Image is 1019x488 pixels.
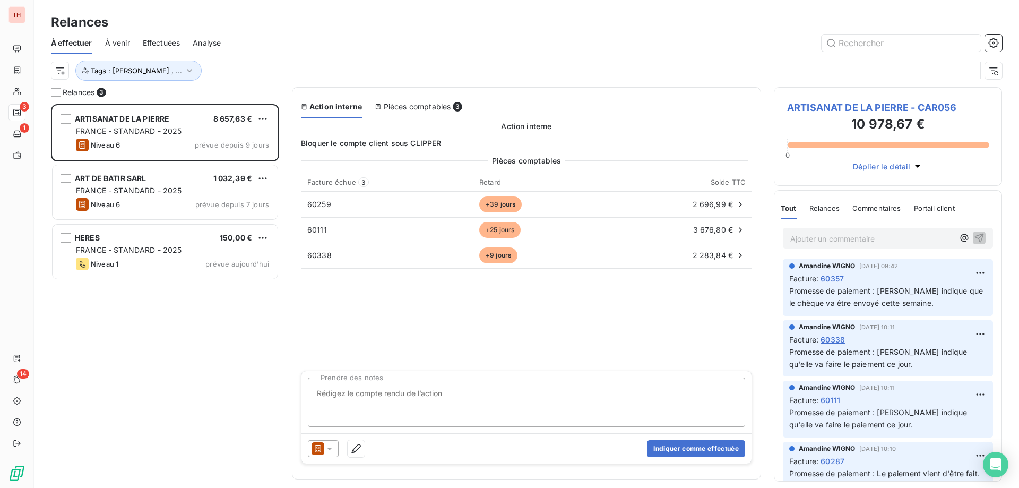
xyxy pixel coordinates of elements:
[789,334,818,345] span: Facture :
[618,225,746,235] div: 3 676,80 €
[479,247,517,263] span: +9 jours
[195,200,269,209] span: prévue depuis 7 jours
[193,38,221,48] span: Analyse
[205,260,269,268] span: prévue aujourd’hui
[20,102,29,112] span: 3
[76,126,182,135] span: FRANCE - STANDARD - 2025
[91,260,118,268] span: Niveau 1
[859,263,898,269] span: [DATE] 09:42
[213,174,253,183] span: 1 032,39 €
[301,138,752,149] span: Bloquer le compte client sous CLIPPER
[647,440,745,457] button: Indiquer comme effectuée
[799,261,855,271] span: Amandine WIGNO
[91,66,182,75] span: Tags : [PERSON_NAME] , ...
[307,225,327,234] span: 60111
[789,395,818,406] span: Facture :
[75,61,202,81] button: Tags : [PERSON_NAME] , ...
[983,452,1008,477] div: Open Intercom Messenger
[789,347,970,369] span: Promesse de paiement : [PERSON_NAME] indique qu'elle va faire le paiement ce jour.
[51,38,92,48] span: À effectuer
[479,222,521,238] span: +25 jours
[492,155,562,166] span: Pièces comptables
[91,200,120,209] span: Niveau 6
[195,141,269,149] span: prévue depuis 9 jours
[51,104,279,488] div: grid
[859,446,896,452] span: [DATE] 10:10
[821,456,844,467] span: 60287
[307,251,332,260] span: 60338
[852,204,901,212] span: Commentaires
[789,456,818,467] span: Facture :
[850,160,927,173] button: Déplier le détail
[51,13,108,32] h3: Relances
[859,384,895,391] span: [DATE] 10:11
[220,233,252,242] span: 150,00 €
[105,38,130,48] span: À venir
[799,444,855,453] span: Amandine WIGNO
[789,273,818,284] span: Facture :
[799,383,855,392] span: Amandine WIGNO
[789,286,985,307] span: Promesse de paiement : [PERSON_NAME] indique que le chèque va être envoyé cette semaine.
[17,369,29,379] span: 14
[8,6,25,23] div: TH
[809,204,840,212] span: Relances
[618,199,746,210] div: 2 696,99 €
[618,250,746,261] div: 2 283,84 €
[822,35,981,52] input: Rechercher
[787,115,989,136] h3: 10 978,67 €
[453,102,462,112] span: 3
[76,186,182,195] span: FRANCE - STANDARD - 2025
[213,114,253,123] span: 8 657,63 €
[143,38,180,48] span: Effectuées
[711,178,746,186] span: Solde TTC
[97,88,106,97] span: 3
[8,465,25,482] img: Logo LeanPay
[20,123,29,133] span: 1
[479,196,522,212] span: +39 jours
[479,178,501,186] span: Retard
[787,100,989,115] span: ARTISANAT DE LA PIERRE - CAR056
[75,233,100,242] span: HERES
[375,101,462,112] div: Pièces comptables
[785,151,790,159] span: 0
[75,114,169,123] span: ARTISANAT DE LA PIERRE
[307,178,356,186] span: Facture échue
[307,200,331,209] span: 60259
[501,121,551,132] span: Action interne
[76,245,182,254] span: FRANCE - STANDARD - 2025
[859,324,895,330] span: [DATE] 10:11
[301,101,362,112] div: Action interne
[91,141,120,149] span: Niveau 6
[799,322,855,332] span: Amandine WIGNO
[75,174,146,183] span: ART DE BATIR SARL
[821,273,844,284] span: 60357
[789,469,980,478] span: Promesse de paiement : Le paiement vient d'être fait.
[358,177,369,187] span: 3
[789,408,970,429] span: Promesse de paiement : [PERSON_NAME] indique qu'elle va faire le paiement ce jour.
[821,395,840,406] span: 60111
[821,334,845,345] span: 60338
[63,87,94,98] span: Relances
[781,204,797,212] span: Tout
[853,161,911,172] span: Déplier le détail
[914,204,955,212] span: Portail client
